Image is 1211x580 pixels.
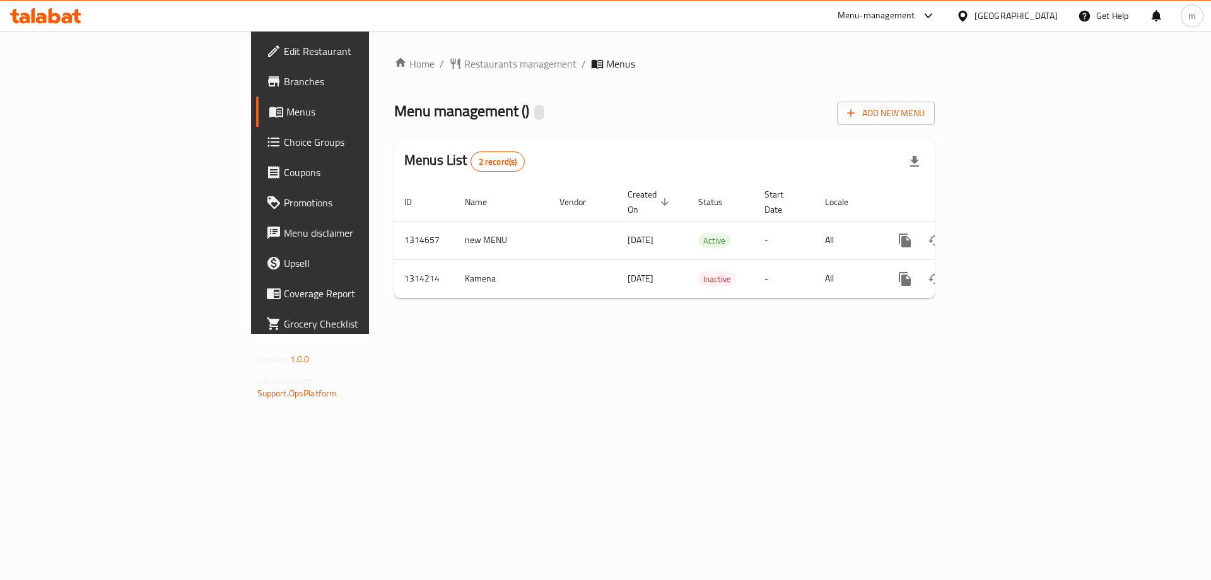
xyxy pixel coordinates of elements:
[465,194,503,210] span: Name
[974,9,1058,23] div: [GEOGRAPHIC_DATA]
[890,264,920,294] button: more
[455,221,549,259] td: new MENU
[284,256,443,271] span: Upsell
[256,127,453,157] a: Choice Groups
[284,74,443,89] span: Branches
[455,259,549,298] td: Kamena
[920,225,951,256] button: Change Status
[257,385,337,401] a: Support.OpsPlatform
[698,272,736,287] span: Inactive
[286,104,443,119] span: Menus
[582,56,586,71] li: /
[471,156,525,168] span: 2 record(s)
[394,97,529,125] span: Menu management ( )
[890,225,920,256] button: more
[284,225,443,240] span: Menu disclaimer
[606,56,635,71] span: Menus
[559,194,602,210] span: Vendor
[257,372,315,389] span: Get support on:
[628,187,673,217] span: Created On
[847,105,925,121] span: Add New Menu
[284,316,443,331] span: Grocery Checklist
[256,309,453,339] a: Grocery Checklist
[394,183,1021,299] table: enhanced table
[449,56,576,71] a: Restaurants management
[837,102,935,125] button: Add New Menu
[256,218,453,248] a: Menu disclaimer
[394,56,935,71] nav: breadcrumb
[256,187,453,218] a: Promotions
[698,194,739,210] span: Status
[754,259,815,298] td: -
[284,286,443,301] span: Coverage Report
[754,221,815,259] td: -
[257,351,288,367] span: Version:
[284,44,443,59] span: Edit Restaurant
[256,248,453,278] a: Upsell
[471,151,525,172] div: Total records count
[256,36,453,66] a: Edit Restaurant
[464,56,576,71] span: Restaurants management
[256,157,453,187] a: Coupons
[899,146,930,177] div: Export file
[920,264,951,294] button: Change Status
[825,194,865,210] span: Locale
[628,232,653,248] span: [DATE]
[838,8,915,23] div: Menu-management
[698,271,736,287] div: Inactive
[404,194,428,210] span: ID
[880,183,1021,222] th: Actions
[404,151,525,172] h2: Menus List
[1188,9,1196,23] span: m
[284,134,443,150] span: Choice Groups
[815,259,880,298] td: All
[815,221,880,259] td: All
[256,66,453,97] a: Branches
[628,270,653,287] span: [DATE]
[284,165,443,180] span: Coupons
[284,195,443,210] span: Promotions
[256,97,453,127] a: Menus
[256,278,453,309] a: Coverage Report
[698,234,730,248] span: Active
[764,187,800,217] span: Start Date
[290,351,310,367] span: 1.0.0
